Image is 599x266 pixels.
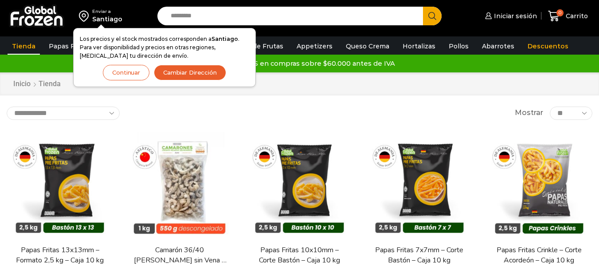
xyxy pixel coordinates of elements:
[478,38,519,55] a: Abarrotes
[80,35,249,60] p: Los precios y el stock mostrados corresponden a . Para ver disponibilidad y precios en otras regi...
[211,36,238,42] strong: Santiago
[523,38,573,55] a: Descuentos
[483,7,537,25] a: Iniciar sesión
[515,108,543,118] span: Mostrar
[398,38,440,55] a: Hortalizas
[546,6,590,27] a: 0 Carrito
[79,8,92,24] img: address-field-icon.svg
[423,7,442,25] button: Search button
[44,38,94,55] a: Papas Fritas
[491,245,587,266] a: Papas Fritas Crinkle – Corte Acordeón – Caja 10 kg
[251,245,347,266] a: Papas Fritas 10x10mm – Corte Bastón – Caja 10 kg
[8,38,40,55] a: Tienda
[92,8,122,15] div: Enviar a
[341,38,394,55] a: Queso Crema
[292,38,337,55] a: Appetizers
[492,12,537,20] span: Iniciar sesión
[92,15,122,24] div: Santiago
[132,245,227,266] a: Camarón 36/40 [PERSON_NAME] sin Vena – Bronze – Caja 10 kg
[13,79,61,89] nav: Breadcrumb
[444,38,473,55] a: Pollos
[7,107,120,120] select: Pedido de la tienda
[564,12,588,20] span: Carrito
[372,245,467,266] a: Papas Fritas 7x7mm – Corte Bastón – Caja 10 kg
[154,65,226,80] button: Cambiar Dirección
[228,38,288,55] a: Pulpa de Frutas
[103,65,149,80] button: Continuar
[39,79,61,88] h1: Tienda
[13,79,31,89] a: Inicio
[12,245,108,266] a: Papas Fritas 13x13mm – Formato 2,5 kg – Caja 10 kg
[556,9,564,16] span: 0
